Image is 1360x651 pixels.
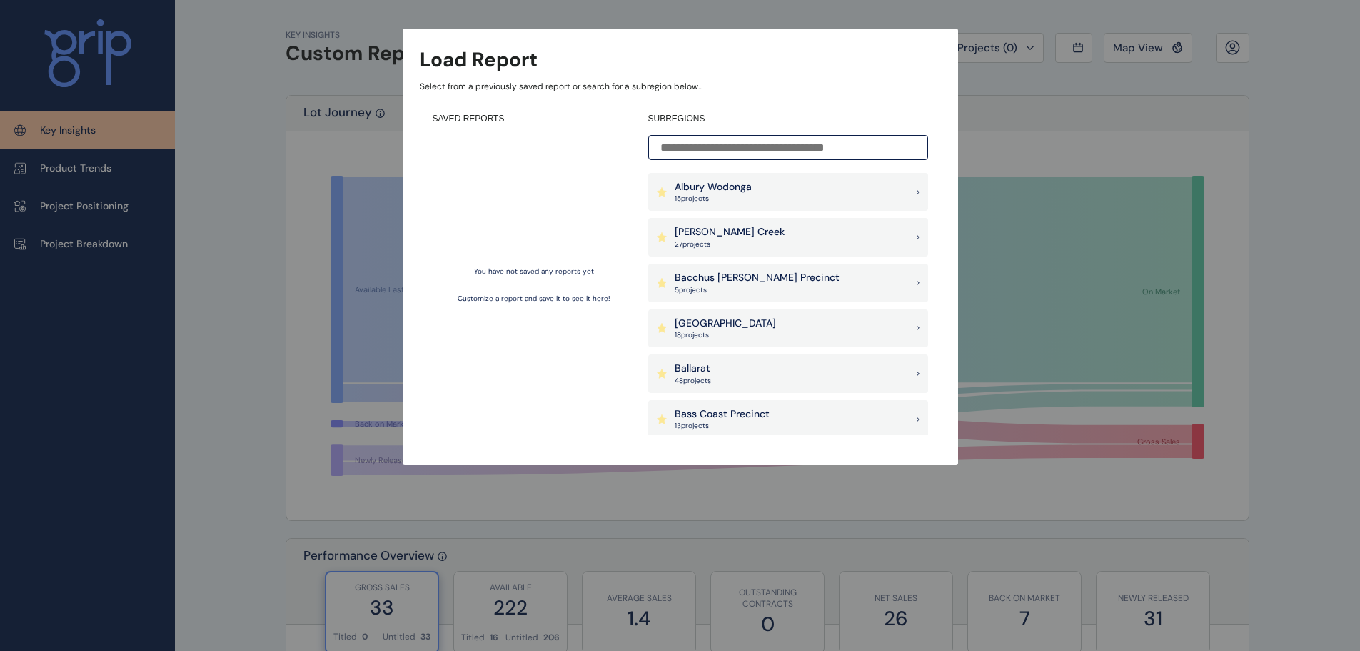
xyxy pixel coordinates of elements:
p: Ballarat [675,362,711,376]
p: 5 project s [675,285,840,295]
h4: SAVED REPORTS [433,113,635,125]
p: You have not saved any reports yet [474,267,594,277]
h4: SUBREGIONS [648,113,928,125]
p: [GEOGRAPHIC_DATA] [675,317,776,331]
p: 18 project s [675,330,776,340]
h3: Load Report [420,46,538,74]
p: 48 project s [675,376,711,386]
p: Bass Coast Precinct [675,407,770,422]
p: Select from a previously saved report or search for a subregion below... [420,81,941,93]
p: Customize a report and save it to see it here! [458,294,610,304]
p: 13 project s [675,421,770,431]
p: 15 project s [675,194,752,204]
p: Bacchus [PERSON_NAME] Precinct [675,271,840,285]
p: 27 project s [675,239,785,249]
p: Albury Wodonga [675,180,752,194]
p: [PERSON_NAME] Creek [675,225,785,239]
